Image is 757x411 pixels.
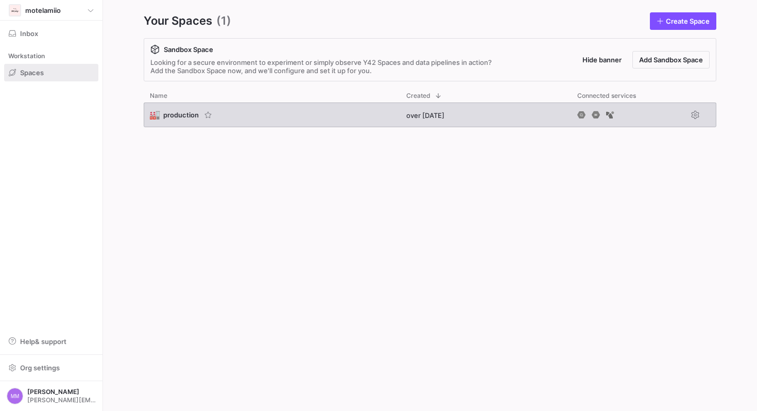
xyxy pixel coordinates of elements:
button: Help& support [4,333,98,350]
button: Hide banner [576,51,628,68]
span: Create Space [666,17,710,25]
span: [PERSON_NAME][EMAIL_ADDRESS][PERSON_NAME][DOMAIN_NAME] [27,397,96,404]
button: Org settings [4,359,98,376]
div: Looking for a secure environment to experiment or simply observe Y42 Spaces and data pipelines in... [150,58,492,75]
span: motelamiio [25,6,61,14]
span: Created [406,92,431,99]
span: Hide banner [582,56,622,64]
button: Inbox [4,25,98,42]
span: 🏭 [150,110,159,119]
a: Spaces [4,64,98,81]
span: Add Sandbox Space [639,56,703,64]
button: Add Sandbox Space [632,51,710,68]
span: (1) [216,12,231,30]
span: [PERSON_NAME] [27,388,96,396]
span: Your Spaces [144,12,212,30]
button: MM[PERSON_NAME][PERSON_NAME][EMAIL_ADDRESS][PERSON_NAME][DOMAIN_NAME] [4,385,98,407]
span: Name [150,92,167,99]
div: Workstation [4,48,98,64]
span: Sandbox Space [164,45,213,54]
div: Press SPACE to select this row. [144,102,716,131]
div: MM [7,388,23,404]
span: over [DATE] [406,111,444,119]
img: https://storage.googleapis.com/y42-prod-data-exchange/images/lFSvWYO8Y1TGXYVjeU6TigFHOWVBziQxYZ7m... [10,5,20,15]
span: Inbox [20,29,38,38]
span: production [163,111,199,119]
span: Connected services [577,92,636,99]
a: Org settings [4,365,98,373]
span: Spaces [20,68,44,77]
span: Org settings [20,364,60,372]
a: Create Space [650,12,716,30]
span: Help & support [20,337,66,346]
